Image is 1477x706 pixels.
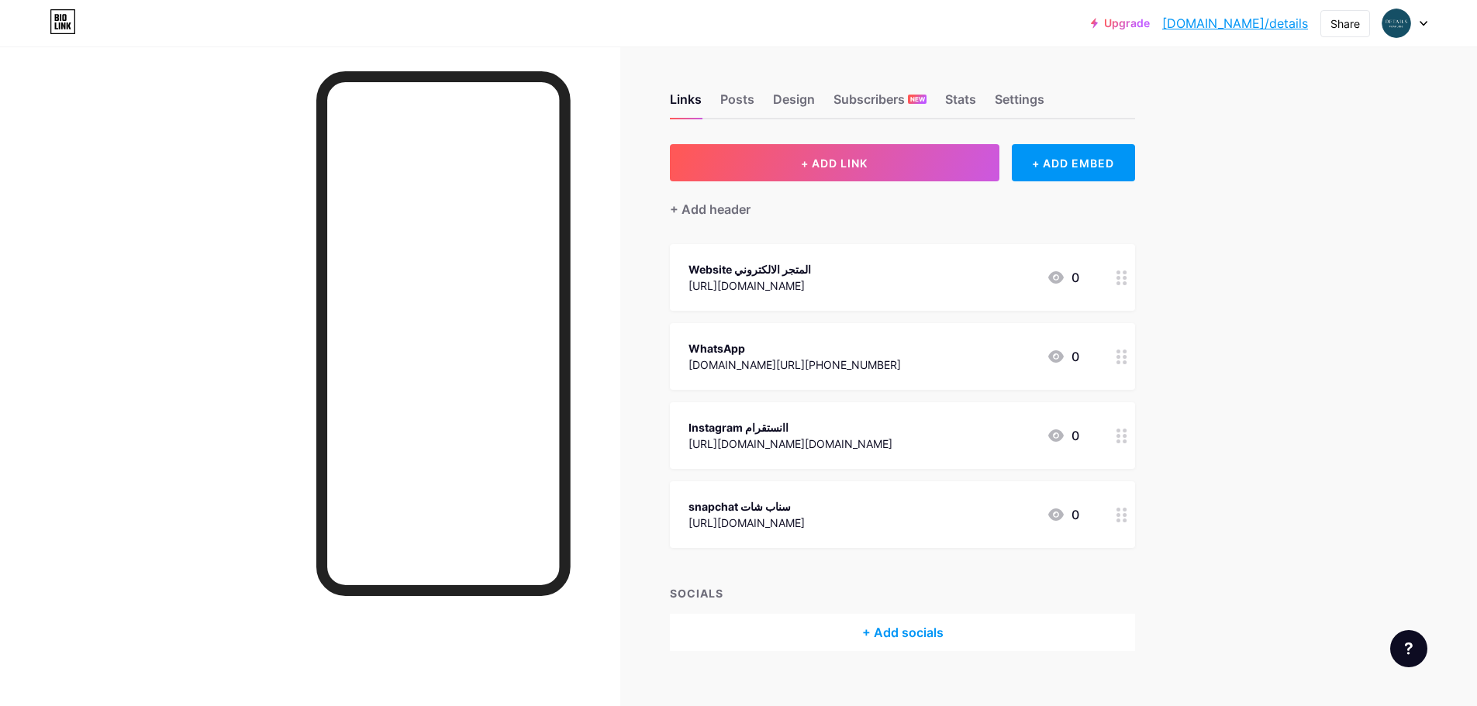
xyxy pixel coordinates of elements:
[670,200,751,219] div: + Add header
[688,340,901,356] div: WhatsApp
[688,277,811,294] div: [URL][DOMAIN_NAME]
[688,436,892,452] div: [URL][DOMAIN_NAME][DOMAIN_NAME]
[670,614,1135,651] div: + Add socials
[688,356,901,373] div: [DOMAIN_NAME][URL][PHONE_NUMBER]
[1382,9,1411,38] img: details
[1047,347,1079,366] div: 0
[670,90,702,118] div: Links
[688,498,805,515] div: snapchat سناب شات
[688,261,811,277] div: Website المتجر الالكتروني
[1091,17,1150,29] a: Upgrade
[945,90,976,118] div: Stats
[1047,426,1079,445] div: 0
[670,144,999,181] button: + ADD LINK
[801,157,868,170] span: + ADD LINK
[1047,505,1079,524] div: 0
[910,95,925,104] span: NEW
[1330,15,1360,32] div: Share
[773,90,815,118] div: Design
[1162,14,1308,33] a: [DOMAIN_NAME]/details
[688,419,892,436] div: Instagram اانستقرام
[688,515,805,531] div: [URL][DOMAIN_NAME]
[995,90,1044,118] div: Settings
[1012,144,1135,181] div: + ADD EMBED
[833,90,927,118] div: Subscribers
[720,90,754,118] div: Posts
[670,585,1135,601] div: SOCIALS
[1047,268,1079,287] div: 0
